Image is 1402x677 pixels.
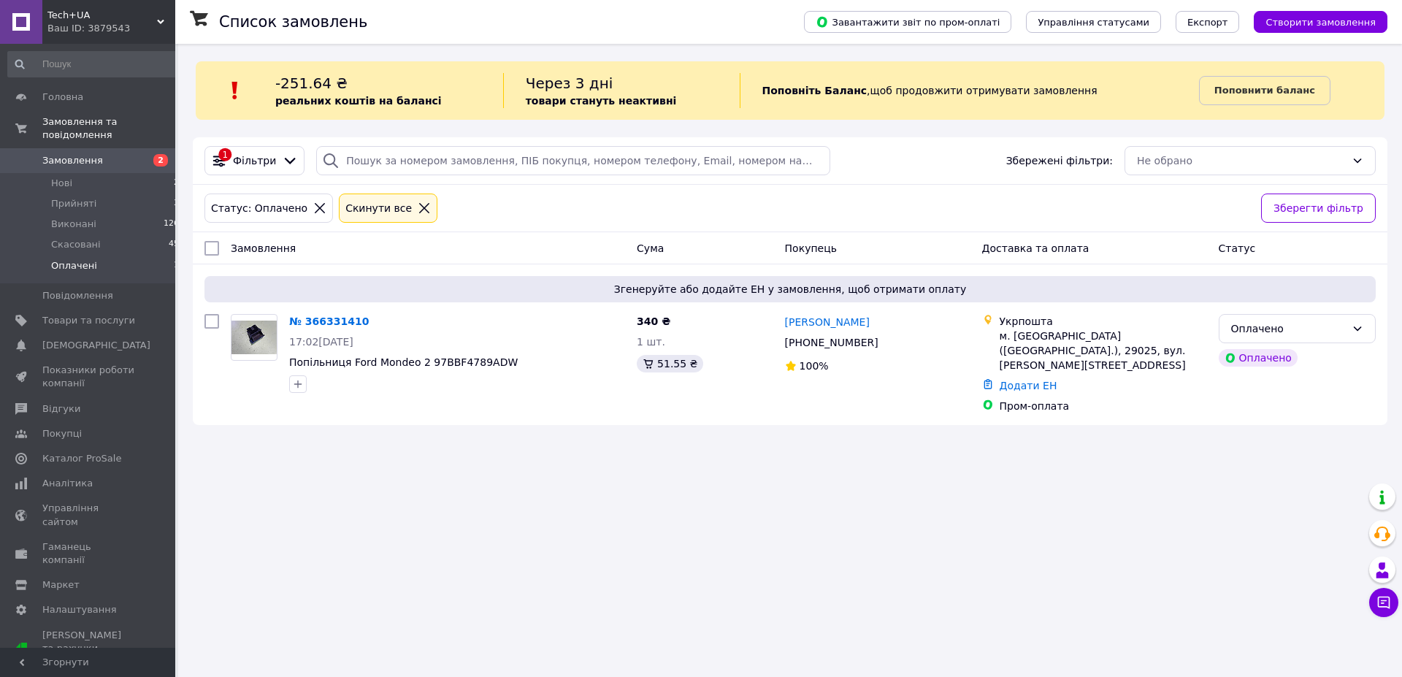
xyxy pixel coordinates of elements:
span: Управління сайтом [42,502,135,528]
button: Чат з покупцем [1369,588,1398,617]
a: Створити замовлення [1239,15,1387,27]
span: Експорт [1187,17,1228,28]
img: :exclamation: [224,80,246,102]
span: Нові [51,177,72,190]
span: Показники роботи компанії [42,364,135,390]
span: -251.64 ₴ [275,74,348,92]
span: Збережені фільтри: [1006,153,1113,168]
button: Експорт [1176,11,1240,33]
b: реальних коштів на балансі [275,95,442,107]
div: Cкинути все [342,200,415,216]
img: Фото товару [231,321,277,354]
span: Прийняті [51,197,96,210]
span: Виконані [51,218,96,231]
div: Не обрано [1137,153,1346,169]
span: Фільтри [233,153,276,168]
span: 2 [153,154,168,167]
span: Cума [637,242,664,254]
a: [PERSON_NAME] [785,315,870,329]
span: Управління статусами [1038,17,1149,28]
span: Згенеруйте або додайте ЕН у замовлення, щоб отримати оплату [210,282,1370,297]
span: Через 3 дні [526,74,613,92]
span: Доставка та оплата [982,242,1089,254]
span: Покупець [785,242,837,254]
span: Замовлення [42,154,103,167]
span: 100% [800,360,829,372]
div: Статус: Оплачено [208,200,310,216]
span: Tech+UA [47,9,157,22]
span: Зберегти фільтр [1273,200,1363,216]
button: Завантажити звіт по пром-оплаті [804,11,1011,33]
button: Створити замовлення [1254,11,1387,33]
div: [PHONE_NUMBER] [782,332,881,353]
span: Повідомлення [42,289,113,302]
input: Пошук за номером замовлення, ПІБ покупця, номером телефону, Email, номером накладної [316,146,830,175]
span: Скасовані [51,238,101,251]
a: Фото товару [231,314,277,361]
span: Відгуки [42,402,80,416]
div: м. [GEOGRAPHIC_DATA] ([GEOGRAPHIC_DATA].), 29025, вул. [PERSON_NAME][STREET_ADDRESS] [1000,329,1207,372]
span: Покупці [42,427,82,440]
span: 1 [174,259,179,272]
div: Пром-оплата [1000,399,1207,413]
span: Налаштування [42,603,117,616]
span: Створити замовлення [1265,17,1376,28]
b: Поповнити баланс [1214,85,1315,96]
span: Замовлення та повідомлення [42,115,175,142]
span: [DEMOGRAPHIC_DATA] [42,339,150,352]
span: 1 шт. [637,336,665,348]
span: 340 ₴ [637,315,670,327]
span: Замовлення [231,242,296,254]
button: Зберегти фільтр [1261,194,1376,223]
span: Товари та послуги [42,314,135,327]
span: 45 [169,238,179,251]
div: Оплачено [1219,349,1298,367]
a: Додати ЕН [1000,380,1057,391]
b: Поповніть Баланс [762,85,867,96]
span: 126 [164,218,179,231]
div: Оплачено [1231,321,1346,337]
div: Укрпошта [1000,314,1207,329]
span: Маркет [42,578,80,592]
div: , щоб продовжити отримувати замовлення [740,73,1199,108]
span: 2 [174,177,179,190]
button: Управління статусами [1026,11,1161,33]
input: Пошук [7,51,180,77]
span: Оплачені [51,259,97,272]
span: [PERSON_NAME] та рахунки [42,629,135,669]
span: Аналітика [42,477,93,490]
div: 51.55 ₴ [637,355,703,372]
div: Ваш ID: 3879543 [47,22,175,35]
span: 17:02[DATE] [289,336,353,348]
a: № 366331410 [289,315,369,327]
span: Гаманець компанії [42,540,135,567]
span: 3 [174,197,179,210]
a: Попільниця Ford Mondeo 2 97BBF4789ADW [289,356,518,368]
span: Каталог ProSale [42,452,121,465]
b: товари стануть неактивні [526,95,677,107]
span: Головна [42,91,83,104]
span: Завантажити звіт по пром-оплаті [816,15,1000,28]
a: Поповнити баланс [1199,76,1330,105]
span: Статус [1219,242,1256,254]
h1: Список замовлень [219,13,367,31]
